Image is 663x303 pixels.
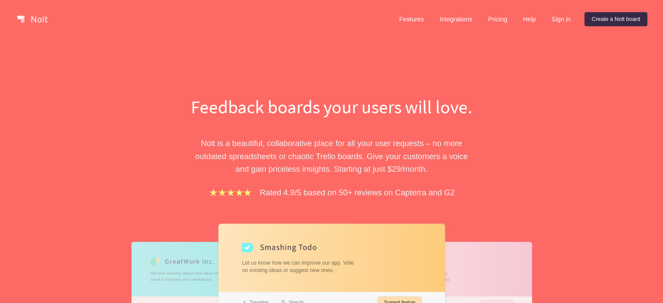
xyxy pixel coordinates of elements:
[544,12,578,26] a: Sign in
[208,187,253,197] img: stars.b067e34983.png
[585,12,647,26] a: Create a Nolt board
[481,12,514,26] a: Pricing
[181,94,482,119] h1: Feedback boards your users will love.
[392,12,431,26] a: Features
[432,12,479,26] a: Integrations
[260,186,455,199] p: Rated 4.9/5 based on 50+ reviews on Capterra and G2
[516,12,543,26] a: Help
[181,137,482,175] p: Nolt is a beautiful, collaborative place for all your user requests – no more outdated spreadshee...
